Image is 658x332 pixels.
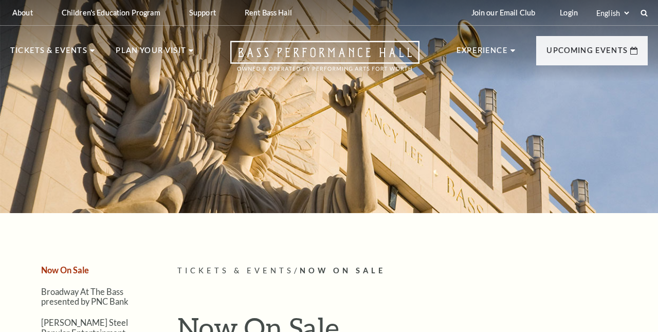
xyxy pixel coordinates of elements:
p: Experience [456,44,508,63]
p: Children's Education Program [62,8,160,17]
p: Support [189,8,216,17]
select: Select: [594,8,631,18]
span: Now On Sale [300,266,386,275]
a: Broadway At The Bass presented by PNC Bank [41,287,129,306]
p: Plan Your Visit [116,44,186,63]
p: Upcoming Events [546,44,628,63]
p: Rent Bass Hall [245,8,292,17]
span: Tickets & Events [177,266,294,275]
p: Tickets & Events [10,44,87,63]
p: About [12,8,33,17]
p: / [177,265,648,277]
a: Now On Sale [41,265,89,275]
